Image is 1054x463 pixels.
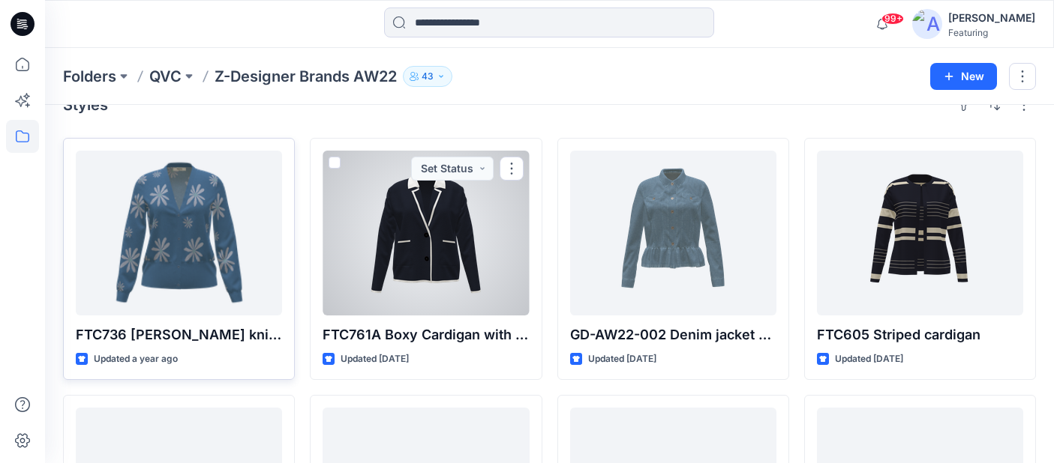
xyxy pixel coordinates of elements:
[570,324,776,345] p: GD-AW22-002 Denim jacket with peplum hem
[323,151,529,315] a: FTC761A Boxy Cardigan with waist pockets
[422,68,434,85] p: 43
[948,9,1035,27] div: [PERSON_NAME]
[76,324,282,345] p: FTC736 [PERSON_NAME] knitted cardigan
[835,351,903,367] p: Updated [DATE]
[63,96,108,114] h4: Styles
[588,351,656,367] p: Updated [DATE]
[94,351,178,367] p: Updated a year ago
[912,9,942,39] img: avatar
[403,66,452,87] button: 43
[149,66,182,87] a: QVC
[881,13,904,25] span: 99+
[76,151,282,315] a: FTC736 Daisy jacquard knitted cardigan
[930,63,997,90] button: New
[570,151,776,315] a: GD-AW22-002 Denim jacket with peplum hem
[948,27,1035,38] div: Featuring
[341,351,409,367] p: Updated [DATE]
[323,324,529,345] p: FTC761A Boxy Cardigan with waist pockets
[817,324,1023,345] p: FTC605 Striped cardigan
[215,66,397,87] p: Z-Designer Brands AW22
[817,151,1023,315] a: FTC605 Striped cardigan
[63,66,116,87] a: Folders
